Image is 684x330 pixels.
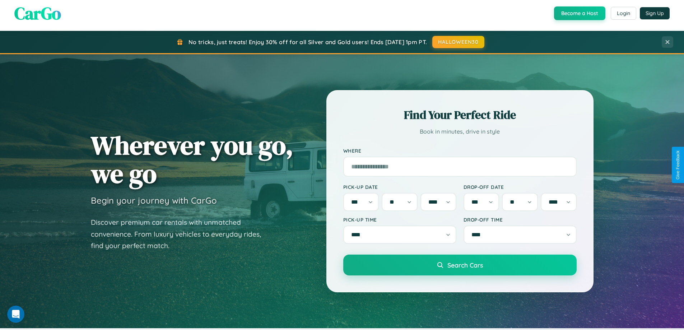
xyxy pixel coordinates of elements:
div: Give Feedback [675,150,680,180]
button: HALLOWEEN30 [432,36,484,48]
h1: Wherever you go, we go [91,131,293,188]
span: CarGo [14,1,61,25]
span: Search Cars [447,261,483,269]
label: Where [343,148,577,154]
p: Book in minutes, drive in style [343,126,577,137]
button: Sign Up [640,7,670,19]
button: Login [611,7,636,20]
label: Pick-up Date [343,184,456,190]
iframe: Intercom live chat [7,306,24,323]
label: Pick-up Time [343,217,456,223]
button: Become a Host [554,6,605,20]
button: Search Cars [343,255,577,275]
label: Drop-off Time [464,217,577,223]
span: No tricks, just treats! Enjoy 30% off for all Silver and Gold users! Ends [DATE] 1pm PT. [189,38,427,46]
h2: Find Your Perfect Ride [343,107,577,123]
h3: Begin your journey with CarGo [91,195,217,206]
label: Drop-off Date [464,184,577,190]
p: Discover premium car rentals with unmatched convenience. From luxury vehicles to everyday rides, ... [91,217,270,252]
